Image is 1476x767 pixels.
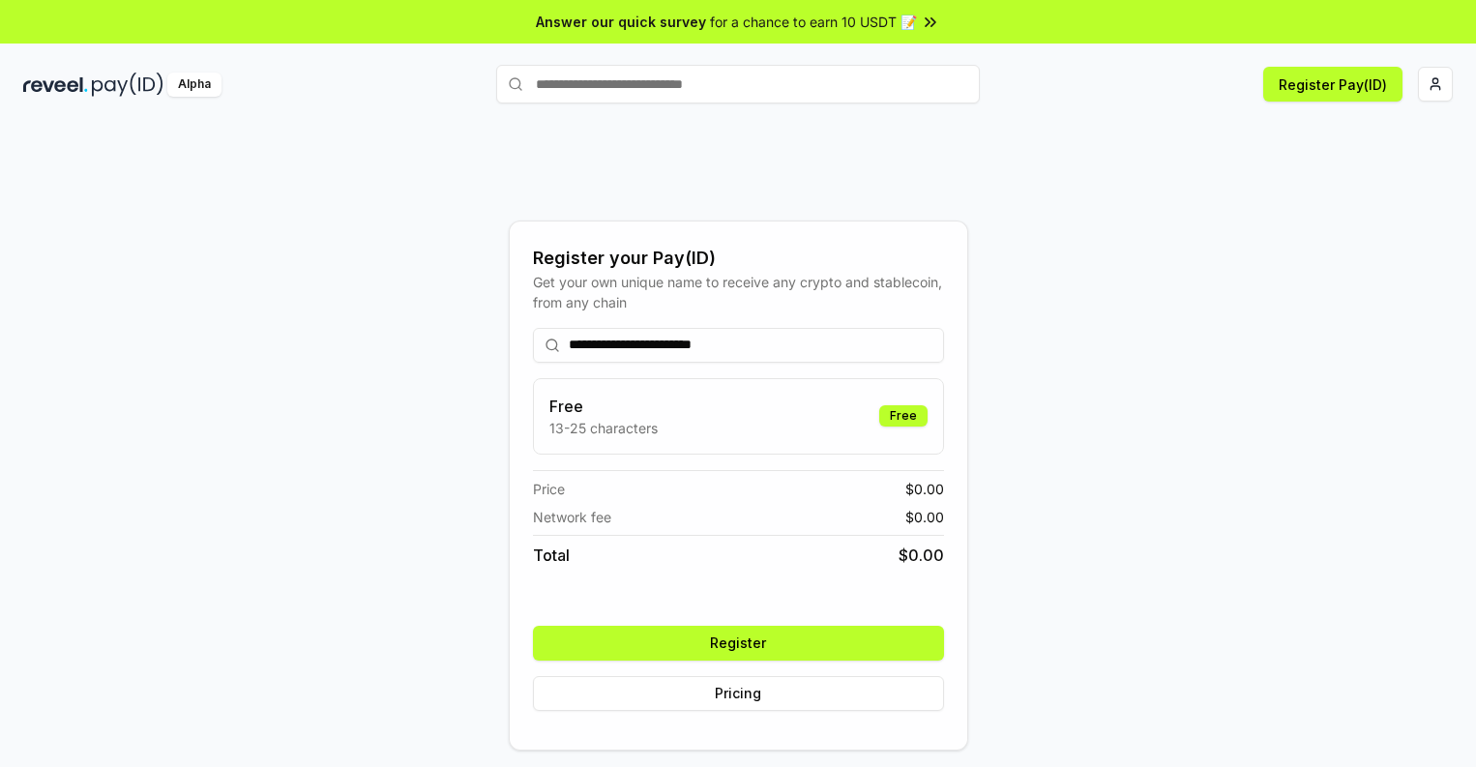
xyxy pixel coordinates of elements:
[533,626,944,661] button: Register
[533,507,611,527] span: Network fee
[549,395,658,418] h3: Free
[899,544,944,567] span: $ 0.00
[533,479,565,499] span: Price
[905,479,944,499] span: $ 0.00
[23,73,88,97] img: reveel_dark
[1263,67,1402,102] button: Register Pay(ID)
[533,272,944,312] div: Get your own unique name to receive any crypto and stablecoin, from any chain
[905,507,944,527] span: $ 0.00
[533,676,944,711] button: Pricing
[536,12,706,32] span: Answer our quick survey
[533,544,570,567] span: Total
[549,418,658,438] p: 13-25 characters
[710,12,917,32] span: for a chance to earn 10 USDT 📝
[167,73,221,97] div: Alpha
[533,245,944,272] div: Register your Pay(ID)
[92,73,163,97] img: pay_id
[879,405,928,427] div: Free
